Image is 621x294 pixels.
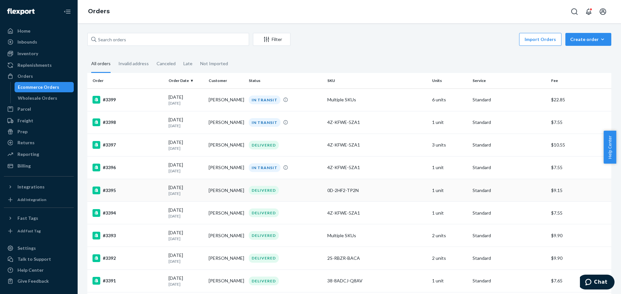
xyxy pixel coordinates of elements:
div: Help Center [17,267,44,273]
p: Standard [473,255,546,261]
div: #3396 [93,164,163,171]
button: Open notifications [582,5,595,18]
div: [DATE] [169,162,203,174]
a: Inventory [4,48,74,59]
p: Standard [473,142,546,148]
div: IN TRANSIT [249,163,280,172]
div: Fast Tags [17,215,38,221]
a: Returns [4,137,74,148]
div: 0D-2HF2-TP2N [327,187,427,194]
input: Search orders [87,33,249,46]
td: $9.90 [549,247,611,269]
div: Not Imported [200,55,228,72]
a: Add Integration [4,195,74,205]
td: $7.55 [549,202,611,224]
p: Standard [473,232,546,239]
p: [DATE] [169,281,203,287]
div: DELIVERED [249,186,279,195]
td: [PERSON_NAME] [206,156,246,179]
th: SKU [325,73,430,88]
td: [PERSON_NAME] [206,269,246,292]
a: Home [4,26,74,36]
a: Replenishments [4,60,74,70]
button: Help Center [604,131,616,164]
p: [DATE] [169,213,203,219]
div: Orders [17,73,33,79]
a: Settings [4,243,74,253]
div: #3398 [93,118,163,126]
p: Standard [473,278,546,284]
div: DELIVERED [249,231,279,240]
td: $9.15 [549,179,611,202]
div: [DATE] [169,252,203,264]
a: Freight [4,116,74,126]
ol: breadcrumbs [83,2,115,21]
p: [DATE] [169,236,203,241]
a: Parcel [4,104,74,114]
div: Billing [17,163,31,169]
div: [DATE] [169,207,203,219]
div: [DATE] [169,117,203,128]
td: [PERSON_NAME] [206,202,246,224]
td: 1 unit [430,179,470,202]
div: 4Z-KFWE-5ZA1 [327,119,427,126]
div: [DATE] [169,94,203,106]
div: 38-8ADCJ-Q8AV [327,278,427,284]
div: #3399 [93,96,163,104]
p: Standard [473,164,546,171]
div: Wholesale Orders [18,95,57,101]
td: Multiple SKUs [325,88,430,111]
div: Prep [17,128,27,135]
th: Order Date [166,73,206,88]
div: 4Z-KFWE-5ZA1 [327,142,427,148]
td: [PERSON_NAME] [206,88,246,111]
div: Customer [209,78,244,83]
td: Multiple SKUs [325,224,430,247]
div: 2S-RBZR-BACA [327,255,427,261]
div: Reporting [17,151,39,157]
p: Standard [473,187,546,194]
div: #3395 [93,187,163,194]
td: $7.55 [549,111,611,134]
div: [DATE] [169,139,203,151]
div: Parcel [17,106,31,112]
div: Create order [570,36,606,43]
div: IN TRANSIT [249,96,280,104]
div: Freight [17,117,33,124]
div: DELIVERED [249,277,279,285]
td: [PERSON_NAME] [206,134,246,156]
td: 1 unit [430,111,470,134]
td: 3 units [430,134,470,156]
div: #3391 [93,277,163,285]
td: 1 unit [430,156,470,179]
a: Add Fast Tag [4,226,74,236]
a: Orders [4,71,74,81]
iframe: Opens a widget where you can chat to one of our agents [580,275,615,291]
div: #3392 [93,254,163,262]
div: #3394 [93,209,163,217]
button: Create order [565,33,611,46]
th: Fee [549,73,611,88]
div: 4Z-KFWE-5ZA1 [327,210,427,216]
div: DELIVERED [249,141,279,149]
th: Units [430,73,470,88]
img: Flexport logo [7,8,35,15]
td: $9.90 [549,224,611,247]
div: Home [17,28,30,34]
div: All orders [91,55,111,73]
div: Add Integration [17,197,46,202]
th: Service [470,73,549,88]
p: [DATE] [169,259,203,264]
div: Late [183,55,192,72]
td: $7.55 [549,156,611,179]
p: [DATE] [169,100,203,106]
a: Inbounds [4,37,74,47]
p: Standard [473,119,546,126]
div: Settings [17,245,36,251]
td: [PERSON_NAME] [206,179,246,202]
div: Invalid address [118,55,149,72]
button: Talk to Support [4,254,74,264]
div: #3393 [93,232,163,239]
button: Fast Tags [4,213,74,223]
